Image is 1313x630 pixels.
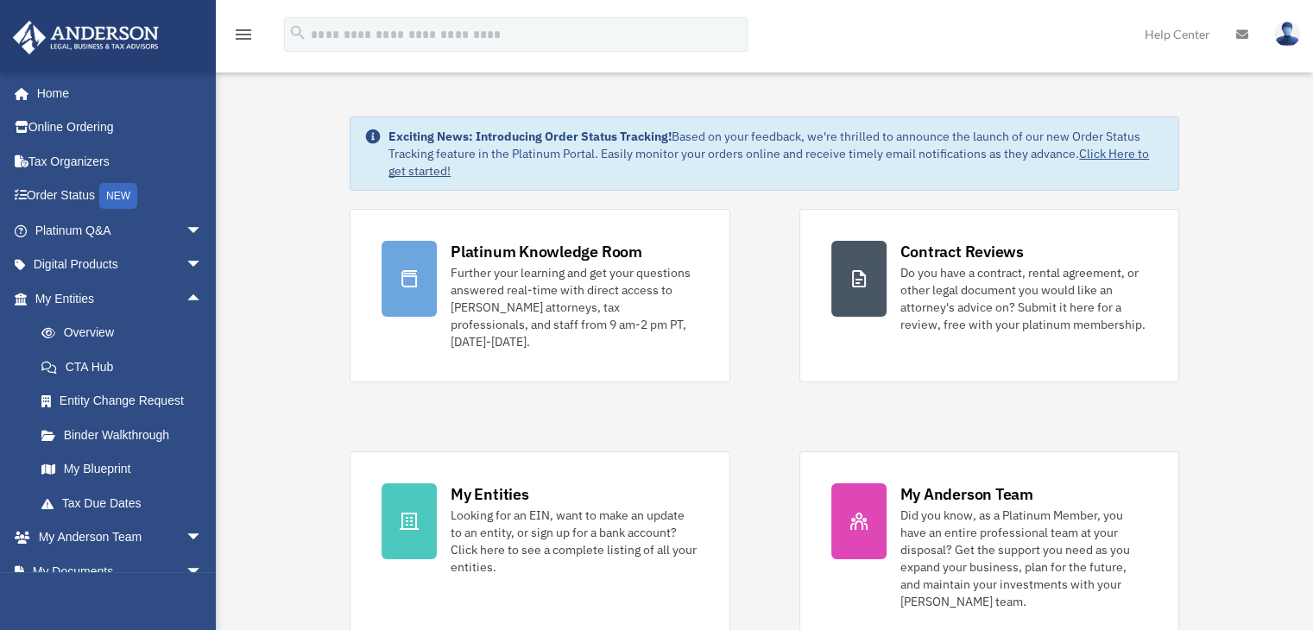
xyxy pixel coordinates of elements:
[186,213,220,249] span: arrow_drop_down
[900,483,1033,505] div: My Anderson Team
[900,507,1147,610] div: Did you know, as a Platinum Member, you have an entire professional team at your disposal? Get th...
[186,520,220,556] span: arrow_drop_down
[288,23,307,42] i: search
[12,213,229,248] a: Platinum Q&Aarrow_drop_down
[900,241,1024,262] div: Contract Reviews
[799,209,1179,382] a: Contract Reviews Do you have a contract, rental agreement, or other legal document you would like...
[451,483,528,505] div: My Entities
[186,248,220,283] span: arrow_drop_down
[24,384,229,419] a: Entity Change Request
[12,144,229,179] a: Tax Organizers
[900,264,1147,333] div: Do you have a contract, rental agreement, or other legal document you would like an attorney's ad...
[388,129,672,144] strong: Exciting News: Introducing Order Status Tracking!
[451,507,698,576] div: Looking for an EIN, want to make an update to an entity, or sign up for a bank account? Click her...
[12,248,229,282] a: Digital Productsarrow_drop_down
[233,30,254,45] a: menu
[12,554,229,589] a: My Documentsarrow_drop_down
[12,179,229,214] a: Order StatusNEW
[12,520,229,555] a: My Anderson Teamarrow_drop_down
[24,486,229,520] a: Tax Due Dates
[24,350,229,384] a: CTA Hub
[12,76,220,110] a: Home
[1274,22,1300,47] img: User Pic
[99,183,137,209] div: NEW
[8,21,164,54] img: Anderson Advisors Platinum Portal
[24,418,229,452] a: Binder Walkthrough
[451,241,642,262] div: Platinum Knowledge Room
[451,264,698,350] div: Further your learning and get your questions answered real-time with direct access to [PERSON_NAM...
[24,316,229,350] a: Overview
[12,110,229,145] a: Online Ordering
[24,452,229,487] a: My Blueprint
[388,128,1165,180] div: Based on your feedback, we're thrilled to announce the launch of our new Order Status Tracking fe...
[233,24,254,45] i: menu
[350,209,729,382] a: Platinum Knowledge Room Further your learning and get your questions answered real-time with dire...
[186,554,220,589] span: arrow_drop_down
[12,281,229,316] a: My Entitiesarrow_drop_up
[186,281,220,317] span: arrow_drop_up
[388,146,1149,179] a: Click Here to get started!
